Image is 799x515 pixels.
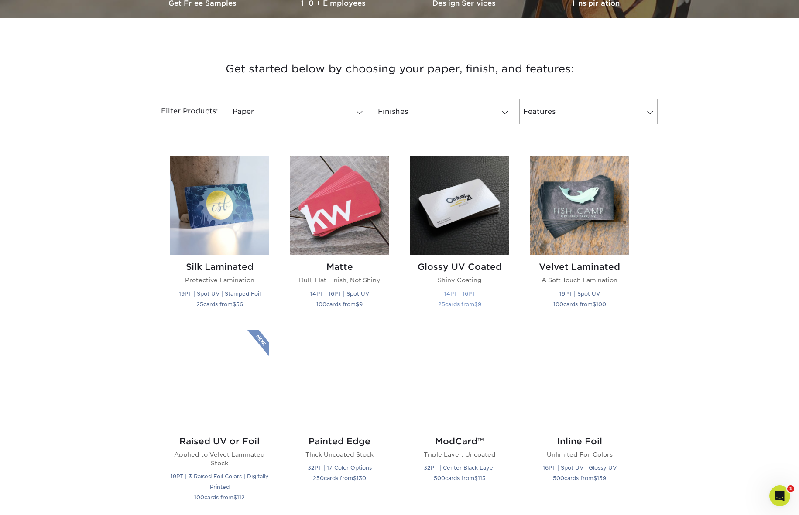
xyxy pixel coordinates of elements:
small: 32PT | Center Black Layer [424,464,495,471]
img: Matte Business Cards [290,156,389,255]
h2: Velvet Laminated [530,262,629,272]
span: 250 [313,475,324,481]
span: 1 [787,485,794,492]
p: Shiny Coating [410,276,509,284]
span: $ [356,301,359,307]
span: 113 [478,475,486,481]
small: 19PT | Spot UV [559,290,600,297]
small: cards from [313,475,366,481]
small: cards from [438,301,481,307]
a: Silk Laminated Business Cards Silk Laminated Protective Lamination 19PT | Spot UV | Stamped Foil ... [170,156,269,319]
img: Glossy UV Coated Business Cards [410,156,509,255]
iframe: Intercom live chat [769,485,790,506]
span: 9 [359,301,363,307]
p: Dull, Flat Finish, Not Shiny [290,276,389,284]
small: 14PT | 16PT | Spot UV [310,290,369,297]
h2: Glossy UV Coated [410,262,509,272]
span: 159 [597,475,606,481]
small: cards from [553,475,606,481]
h2: Silk Laminated [170,262,269,272]
span: 100 [596,301,606,307]
a: Glossy UV Coated Business Cards Glossy UV Coated Shiny Coating 14PT | 16PT 25cards from$9 [410,156,509,319]
a: Features [519,99,658,124]
a: Finishes [374,99,512,124]
span: 130 [357,475,366,481]
span: $ [593,475,597,481]
small: cards from [316,301,363,307]
p: A Soft Touch Lamination [530,276,629,284]
p: Protective Lamination [170,276,269,284]
h2: Inline Foil [530,436,629,447]
img: Painted Edge Business Cards [290,330,389,429]
a: Matte Business Cards Matte Dull, Flat Finish, Not Shiny 14PT | 16PT | Spot UV 100cards from$9 [290,156,389,319]
h2: Painted Edge [290,436,389,447]
img: Inline Foil Business Cards [530,330,629,429]
img: ModCard™ Business Cards [410,330,509,429]
span: 56 [236,301,243,307]
span: 25 [196,301,203,307]
small: 19PT | 3 Raised Foil Colors | Digitally Printed [171,473,269,490]
span: $ [474,301,478,307]
a: Inline Foil Business Cards Inline Foil Unlimited Foil Colors 16PT | Spot UV | Glossy UV 500cards ... [530,330,629,513]
a: Velvet Laminated Business Cards Velvet Laminated A Soft Touch Lamination 19PT | Spot UV 100cards ... [530,156,629,319]
p: Thick Uncoated Stock [290,450,389,459]
h2: Raised UV or Foil [170,436,269,447]
small: cards from [434,475,486,481]
a: Paper [229,99,367,124]
small: 16PT | Spot UV | Glossy UV [543,464,617,471]
span: $ [474,475,478,481]
span: 9 [478,301,481,307]
div: Filter Products: [138,99,225,124]
p: Unlimited Foil Colors [530,450,629,459]
span: $ [353,475,357,481]
h2: ModCard™ [410,436,509,447]
span: 25 [438,301,445,307]
img: Raised UV or Foil Business Cards [170,330,269,429]
img: New Product [247,330,269,356]
span: 100 [553,301,563,307]
small: 19PT | Spot UV | Stamped Foil [179,290,261,297]
a: Painted Edge Business Cards Painted Edge Thick Uncoated Stock 32PT | 17 Color Options 250cards fr... [290,330,389,513]
p: Applied to Velvet Laminated Stock [170,450,269,468]
p: Triple Layer, Uncoated [410,450,509,459]
img: Silk Laminated Business Cards [170,156,269,255]
span: $ [593,301,596,307]
span: 500 [434,475,445,481]
small: 32PT | 17 Color Options [308,464,372,471]
small: cards from [553,301,606,307]
h2: Matte [290,262,389,272]
span: 100 [316,301,326,307]
img: Velvet Laminated Business Cards [530,156,629,255]
a: ModCard™ Business Cards ModCard™ Triple Layer, Uncoated 32PT | Center Black Layer 500cards from$113 [410,330,509,513]
small: 14PT | 16PT [444,290,475,297]
small: cards from [196,301,243,307]
h3: Get started below by choosing your paper, finish, and features: [144,49,655,89]
span: $ [233,301,236,307]
span: 500 [553,475,564,481]
a: Raised UV or Foil Business Cards Raised UV or Foil Applied to Velvet Laminated Stock 19PT | 3 Rai... [170,330,269,513]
